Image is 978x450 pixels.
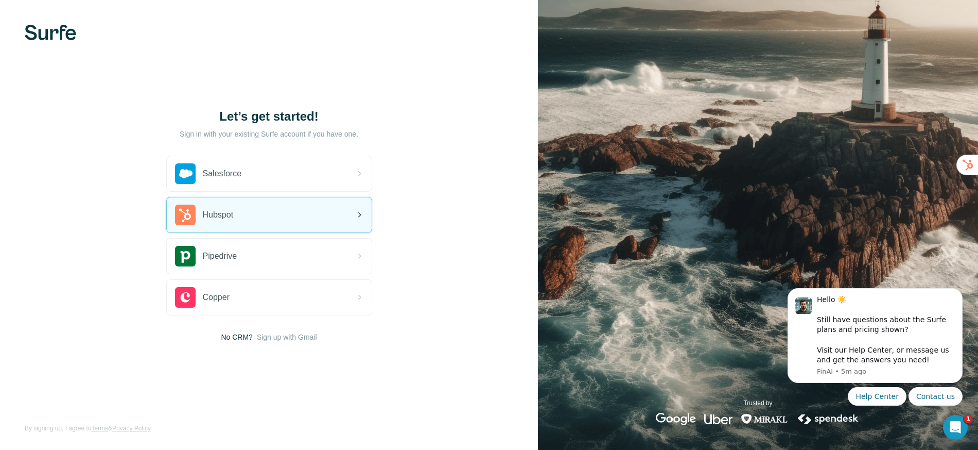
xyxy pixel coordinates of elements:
img: pipedrive's logo [175,246,196,266]
span: By signing up, I agree to & [25,424,151,433]
p: Sign in with your existing Surfe account if you have one. [180,129,358,139]
span: 1 [964,415,972,423]
a: Privacy Policy [112,425,151,432]
img: google's logo [656,413,696,425]
iframe: Intercom live chat [943,415,968,440]
button: Sign up with Gmail [257,332,317,342]
span: Pipedrive [203,250,237,262]
a: Terms [91,425,108,432]
span: No CRM? [221,332,252,342]
img: uber's logo [704,413,732,425]
img: hubspot's logo [175,205,196,225]
img: spendesk's logo [796,413,860,425]
img: Surfe's logo [25,25,76,40]
img: copper's logo [175,287,196,308]
img: salesforce's logo [175,163,196,184]
img: mirakl's logo [741,413,788,425]
h1: Let’s get started! [166,108,372,125]
span: Copper [203,291,230,304]
span: Salesforce [203,168,242,180]
p: Trusted by [743,398,772,408]
span: Hubspot [203,209,234,221]
iframe: Intercom notifications message [772,279,978,412]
